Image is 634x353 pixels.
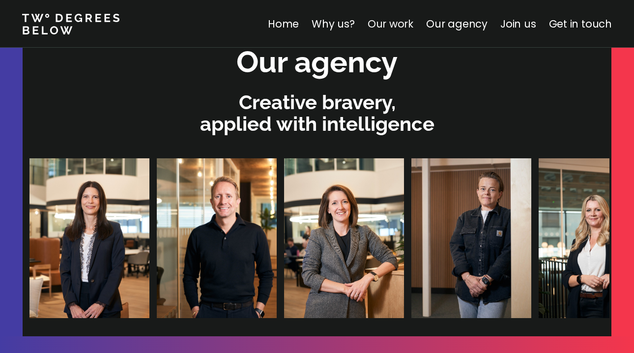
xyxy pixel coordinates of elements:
h2: Our agency [236,42,398,82]
img: James [147,158,267,318]
img: Gemma [275,158,395,318]
a: Why us? [312,17,355,31]
a: Our work [368,17,413,31]
a: Our agency [426,17,488,31]
a: Join us [500,17,536,31]
a: Get in touch [549,17,612,31]
a: Home [268,17,299,31]
img: Dani [402,158,522,318]
p: Creative bravery, applied with intelligence [28,91,606,135]
img: Clare [20,158,140,318]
